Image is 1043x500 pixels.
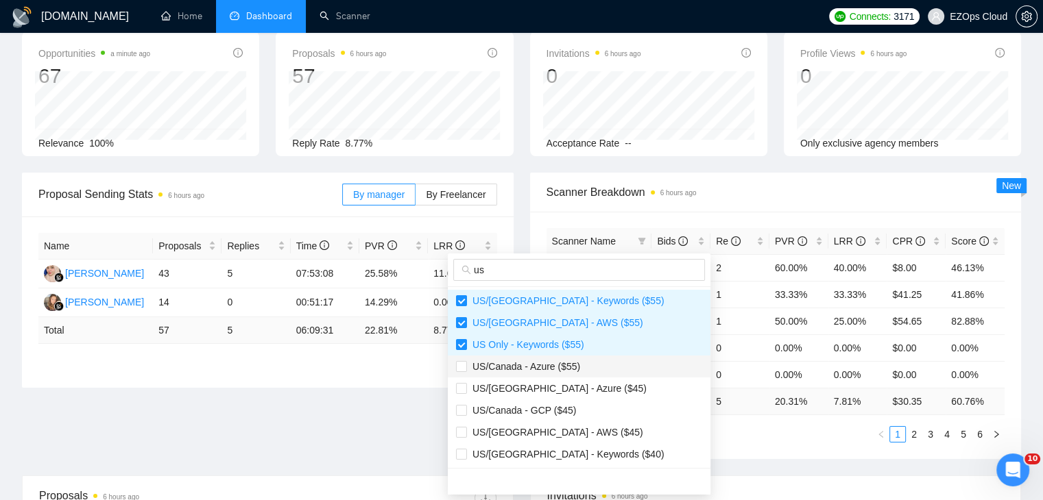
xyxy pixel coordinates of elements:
li: Next Page [988,426,1005,442]
span: info-circle [678,236,688,246]
a: 5 [956,427,971,442]
span: 3171 [894,9,914,24]
span: LRR [433,240,465,251]
a: homeHome [161,10,202,22]
span: info-circle [741,48,751,58]
li: 4 [939,426,955,442]
li: 3 [922,426,939,442]
td: $8.00 [887,254,946,281]
span: PVR [775,236,807,247]
td: 07:53:08 [291,260,359,288]
span: Opportunities [38,45,150,62]
span: US/Canada - Azure ($55) [467,361,580,372]
td: 20.31 % [769,388,828,414]
span: US/[GEOGRAPHIC_DATA] - AWS ($45) [467,427,643,438]
td: 0.00% [946,334,1005,361]
button: setting [1016,5,1038,27]
time: a minute ago [110,50,150,58]
td: 0.00% [769,334,828,361]
span: filter [635,231,649,251]
td: 43 [153,260,221,288]
div: 67 [38,63,150,89]
img: AJ [44,265,61,282]
th: Proposals [153,233,221,260]
td: 06:09:31 [291,317,359,344]
span: Replies [227,238,274,253]
img: upwork-logo.png [835,11,846,22]
span: Relevance [38,138,84,149]
time: 6 hours ago [870,50,907,58]
span: right [992,430,1000,438]
span: New [1002,180,1021,191]
td: 40.00% [828,254,887,281]
span: Scanner Breakdown [547,184,1005,201]
td: 8.77 % [428,317,496,344]
img: gigradar-bm.png [54,273,64,282]
div: 57 [292,63,386,89]
td: 33.33% [828,281,887,308]
span: Reply Rate [292,138,339,149]
span: -- [625,138,631,149]
td: 41.86% [946,281,1005,308]
img: NK [44,294,61,311]
a: setting [1016,11,1038,22]
li: 2 [906,426,922,442]
a: NK[PERSON_NAME] [44,296,144,307]
li: 1 [889,426,906,442]
td: 46.13% [946,254,1005,281]
span: Proposals [292,45,386,62]
li: 6 [972,426,988,442]
li: Previous Page [873,426,889,442]
a: 2 [907,427,922,442]
span: Scanner Name [552,236,616,247]
div: [PERSON_NAME] [65,266,144,281]
span: By manager [353,189,405,200]
span: left [877,430,885,438]
time: 6 hours ago [660,189,697,197]
span: Time [296,240,329,251]
td: Total [38,317,153,344]
td: 60.76 % [946,388,1005,414]
img: gigradar-bm.png [54,301,64,311]
span: info-circle [856,236,865,246]
span: info-circle [995,48,1005,58]
span: LRR [834,236,865,247]
span: info-circle [979,236,989,246]
button: right [988,426,1005,442]
span: info-circle [915,236,925,246]
span: US Only - Keywords ($55) [467,339,584,350]
td: 25.00% [828,308,887,334]
div: 0 [800,63,907,89]
span: By Freelancer [426,189,485,200]
td: 0.00% [946,361,1005,388]
td: 5 [221,260,290,288]
td: 0.00% [769,361,828,388]
span: Profile Views [800,45,907,62]
td: 00:51:17 [291,288,359,317]
td: 14.29% [359,288,428,317]
span: info-circle [731,236,741,246]
td: 7.81 % [828,388,887,414]
td: 14 [153,288,221,317]
td: $41.25 [887,281,946,308]
span: info-circle [387,240,397,250]
span: info-circle [455,240,465,250]
iframe: Intercom live chat [996,453,1029,486]
span: Dashboard [246,10,292,22]
span: CPR [892,236,924,247]
a: AJ[PERSON_NAME] [44,267,144,278]
span: Bids [657,236,688,247]
span: info-circle [488,48,497,58]
span: Score [951,236,988,247]
td: 33.33% [769,281,828,308]
td: 1 [710,308,769,334]
td: 2 [710,254,769,281]
span: US/[GEOGRAPHIC_DATA] - Keywords ($40) [467,449,664,460]
td: $54.65 [887,308,946,334]
td: 0.00% [828,361,887,388]
td: 5 [710,388,769,414]
span: Acceptance Rate [547,138,620,149]
span: 100% [89,138,114,149]
div: 0 [547,63,641,89]
a: 3 [923,427,938,442]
